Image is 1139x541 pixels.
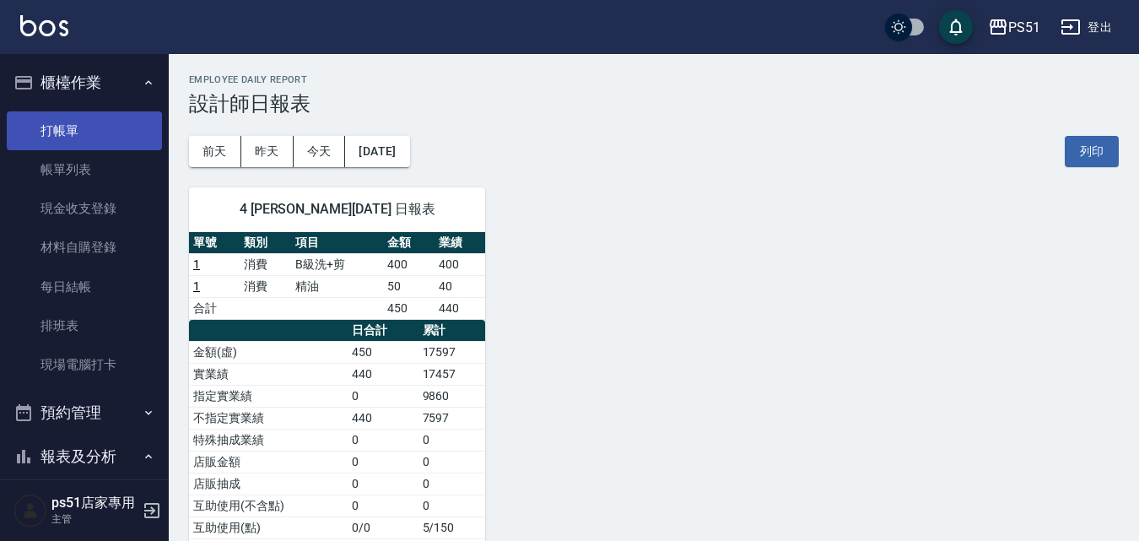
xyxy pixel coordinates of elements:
[291,232,384,254] th: 項目
[189,385,348,407] td: 指定實業績
[418,451,486,473] td: 0
[13,494,47,527] img: Person
[348,473,418,495] td: 0
[7,228,162,267] a: 材料自購登錄
[20,15,68,36] img: Logo
[7,150,162,189] a: 帳單列表
[383,275,434,297] td: 50
[435,297,485,319] td: 440
[189,473,348,495] td: 店販抽成
[383,232,434,254] th: 金額
[189,363,348,385] td: 實業績
[189,341,348,363] td: 金額(虛)
[189,429,348,451] td: 特殊抽成業績
[240,232,290,254] th: 類別
[51,495,138,511] h5: ps51店家專用
[7,345,162,384] a: 現場電腦打卡
[189,92,1119,116] h3: 設計師日報表
[7,391,162,435] button: 預約管理
[7,189,162,228] a: 現金收支登錄
[418,473,486,495] td: 0
[1065,136,1119,167] button: 列印
[435,275,485,297] td: 40
[348,385,418,407] td: 0
[189,232,240,254] th: 單號
[418,517,486,538] td: 5/150
[193,279,200,293] a: 1
[981,10,1047,45] button: PS51
[418,363,486,385] td: 17457
[348,341,418,363] td: 450
[1054,12,1119,43] button: 登出
[939,10,973,44] button: save
[291,253,384,275] td: B級洗+剪
[189,136,241,167] button: 前天
[348,429,418,451] td: 0
[294,136,346,167] button: 今天
[189,232,485,320] table: a dense table
[189,74,1119,85] h2: Employee Daily Report
[240,275,290,297] td: 消費
[348,517,418,538] td: 0/0
[418,385,486,407] td: 9860
[348,495,418,517] td: 0
[435,253,485,275] td: 400
[418,495,486,517] td: 0
[348,451,418,473] td: 0
[189,517,348,538] td: 互助使用(點)
[51,511,138,527] p: 主管
[7,268,162,306] a: 每日結帳
[7,61,162,105] button: 櫃檯作業
[418,320,486,342] th: 累計
[189,407,348,429] td: 不指定實業績
[7,435,162,479] button: 報表及分析
[189,451,348,473] td: 店販金額
[240,253,290,275] td: 消費
[418,341,486,363] td: 17597
[189,495,348,517] td: 互助使用(不含點)
[345,136,409,167] button: [DATE]
[7,111,162,150] a: 打帳單
[241,136,294,167] button: 昨天
[418,407,486,429] td: 7597
[435,232,485,254] th: 業績
[193,257,200,271] a: 1
[7,306,162,345] a: 排班表
[209,201,465,218] span: 4 [PERSON_NAME][DATE] 日報表
[291,275,384,297] td: 精油
[418,429,486,451] td: 0
[189,297,240,319] td: 合計
[383,253,434,275] td: 400
[348,320,418,342] th: 日合計
[348,363,418,385] td: 440
[383,297,434,319] td: 450
[348,407,418,429] td: 440
[1008,17,1040,38] div: PS51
